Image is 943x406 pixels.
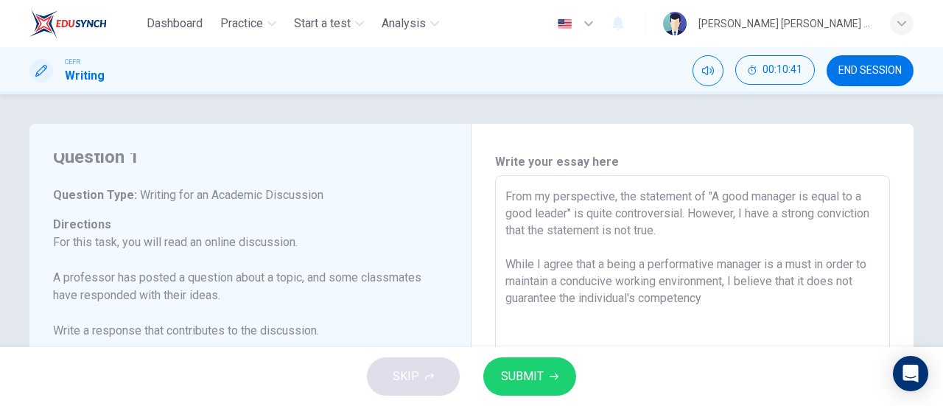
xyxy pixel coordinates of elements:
span: Analysis [382,15,426,32]
span: END SESSION [838,65,902,77]
div: Hide [735,55,815,86]
span: Dashboard [147,15,203,32]
button: Practice [214,10,282,37]
h6: Question Type : [53,186,430,204]
div: Open Intercom Messenger [893,356,928,391]
span: Writing for an Academic Discussion [137,188,323,202]
img: EduSynch logo [29,9,107,38]
button: Analysis [376,10,445,37]
button: 00:10:41 [735,55,815,85]
button: Start a test [288,10,370,37]
span: CEFR [65,57,80,67]
div: Mute [693,55,723,86]
button: END SESSION [827,55,914,86]
span: Practice [220,15,263,32]
img: Profile picture [663,12,687,35]
span: SUBMIT [501,366,544,387]
img: en [555,18,574,29]
h6: Write your essay here [495,153,890,171]
h1: Writing [65,67,105,85]
div: [PERSON_NAME] [PERSON_NAME] JEPRINUS [698,15,872,32]
button: SUBMIT [483,357,576,396]
h4: Question 1 [53,145,430,169]
span: 00:10:41 [763,64,802,76]
button: Dashboard [141,10,208,37]
a: EduSynch logo [29,9,141,38]
span: Start a test [294,15,351,32]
